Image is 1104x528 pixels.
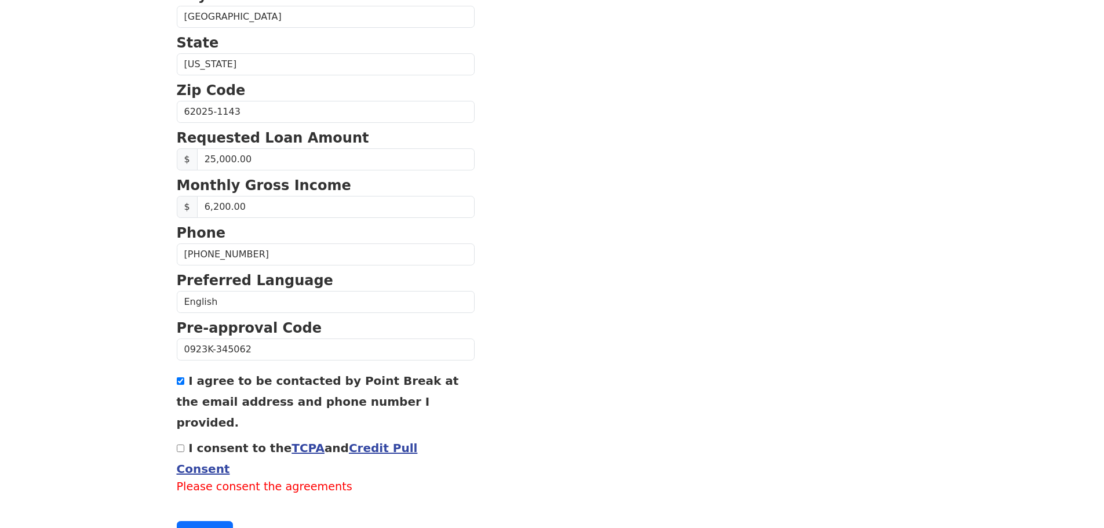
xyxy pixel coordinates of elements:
strong: State [177,35,219,51]
strong: Pre-approval Code [177,320,322,336]
p: Monthly Gross Income [177,175,475,196]
label: I agree to be contacted by Point Break at the email address and phone number I provided. [177,374,459,429]
input: Pre-approval Code [177,338,475,361]
a: Credit Pull Consent [177,441,418,476]
strong: Phone [177,225,226,241]
strong: Zip Code [177,82,246,99]
strong: Requested Loan Amount [177,130,369,146]
a: TCPA [292,441,325,455]
span: $ [177,196,198,218]
input: City [177,6,475,28]
strong: Preferred Language [177,272,333,289]
input: Phone [177,243,475,265]
input: Monthly Gross Income [197,196,475,218]
input: Zip Code [177,101,475,123]
label: Please consent the agreements [177,479,475,496]
input: Requested Loan Amount [197,148,475,170]
label: I consent to the and [177,441,418,476]
span: $ [177,148,198,170]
